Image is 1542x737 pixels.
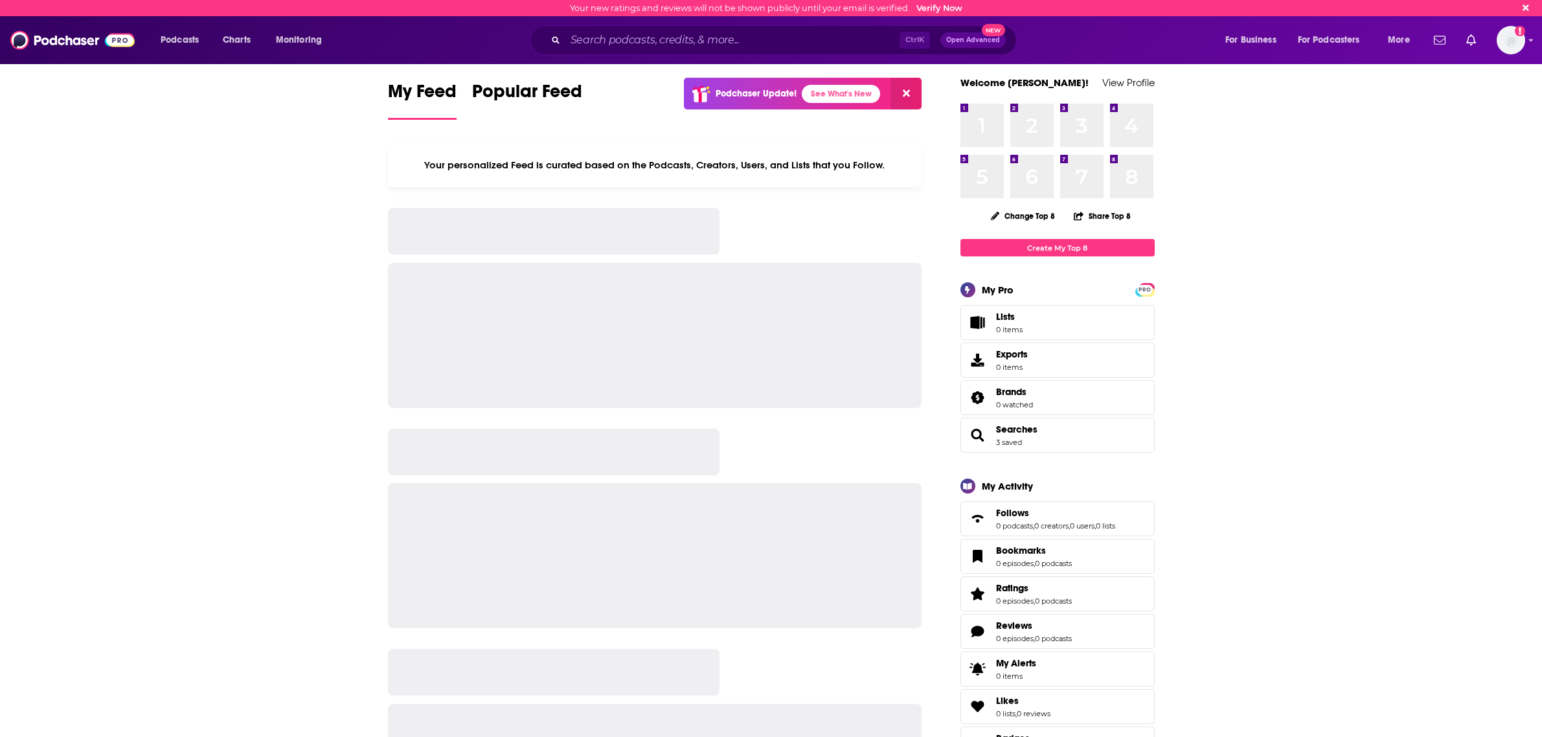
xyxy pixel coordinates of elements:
a: Reviews [965,622,991,641]
span: Searches [960,418,1155,453]
span: Bookmarks [960,539,1155,574]
a: Ratings [996,582,1072,594]
span: Lists [996,311,1015,323]
a: 0 users [1070,521,1094,530]
a: My Feed [388,80,457,120]
div: Search podcasts, credits, & more... [542,25,1029,55]
span: Exports [996,348,1028,360]
a: Show notifications dropdown [1429,29,1451,51]
span: 0 items [996,672,1036,681]
span: Reviews [960,614,1155,649]
span: For Business [1225,31,1276,49]
a: Ratings [965,585,991,603]
span: Likes [960,689,1155,724]
a: Welcome [PERSON_NAME]! [960,76,1089,89]
span: Follows [960,501,1155,536]
img: User Profile [1497,26,1525,54]
a: My Alerts [960,652,1155,686]
button: open menu [267,30,339,51]
span: My Feed [388,80,457,110]
a: Likes [965,697,991,716]
a: Charts [214,30,258,51]
a: 0 creators [1034,521,1069,530]
a: 0 reviews [1017,709,1050,718]
a: View Profile [1102,76,1155,89]
a: Likes [996,695,1050,707]
a: PRO [1137,284,1153,294]
a: 0 watched [996,400,1033,409]
span: Brands [996,386,1026,398]
span: , [1094,521,1096,530]
span: , [1034,596,1035,606]
div: Your personalized Feed is curated based on the Podcasts, Creators, Users, and Lists that you Follow. [388,143,922,187]
span: , [1069,521,1070,530]
span: For Podcasters [1298,31,1360,49]
span: Monitoring [276,31,322,49]
div: My Activity [982,480,1033,492]
div: Your new ratings and reviews will not be shown publicly until your email is verified. [570,3,962,13]
span: My Alerts [996,657,1036,669]
button: open menu [1289,30,1379,51]
button: open menu [1379,30,1426,51]
span: New [982,24,1005,36]
span: Open Advanced [946,37,1000,43]
span: Logged in as MelissaPS [1497,26,1525,54]
img: Podchaser - Follow, Share and Rate Podcasts [10,28,135,52]
a: 0 podcasts [996,521,1033,530]
span: Charts [223,31,251,49]
p: Podchaser Update! [716,88,797,99]
a: Bookmarks [996,545,1072,556]
span: Popular Feed [472,80,582,110]
span: Bookmarks [996,545,1046,556]
a: Lists [960,305,1155,340]
button: Change Top 8 [983,208,1063,224]
span: More [1388,31,1410,49]
a: 0 podcasts [1035,596,1072,606]
a: See What's New [802,85,880,103]
a: 0 episodes [996,559,1034,568]
a: 0 episodes [996,596,1034,606]
a: 0 lists [996,709,1015,718]
span: Likes [996,695,1019,707]
a: 0 podcasts [1035,634,1072,643]
button: Show profile menu [1497,26,1525,54]
span: Ratings [996,582,1028,594]
button: Share Top 8 [1073,203,1131,229]
svg: Email not verified [1515,26,1525,36]
a: 3 saved [996,438,1022,447]
button: open menu [152,30,216,51]
a: Follows [965,510,991,528]
a: Verify Now [916,3,962,13]
a: 0 episodes [996,634,1034,643]
span: Lists [965,313,991,332]
span: PRO [1137,285,1153,295]
a: Popular Feed [472,80,582,120]
a: Brands [996,386,1033,398]
a: Exports [960,343,1155,378]
a: Reviews [996,620,1072,631]
button: open menu [1216,30,1293,51]
a: Bookmarks [965,547,991,565]
a: 0 lists [1096,521,1115,530]
span: My Alerts [965,660,991,678]
a: Show notifications dropdown [1461,29,1481,51]
span: 0 items [996,363,1028,372]
a: Create My Top 8 [960,239,1155,256]
span: Lists [996,311,1023,323]
a: Searches [996,424,1037,435]
span: , [1033,521,1034,530]
input: Search podcasts, credits, & more... [565,30,900,51]
span: Brands [960,380,1155,415]
a: Follows [996,507,1115,519]
span: Ratings [960,576,1155,611]
a: 0 podcasts [1035,559,1072,568]
button: Open AdvancedNew [940,32,1006,48]
span: Ctrl K [900,32,930,49]
span: Reviews [996,620,1032,631]
span: Follows [996,507,1029,519]
span: , [1034,634,1035,643]
span: , [1034,559,1035,568]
